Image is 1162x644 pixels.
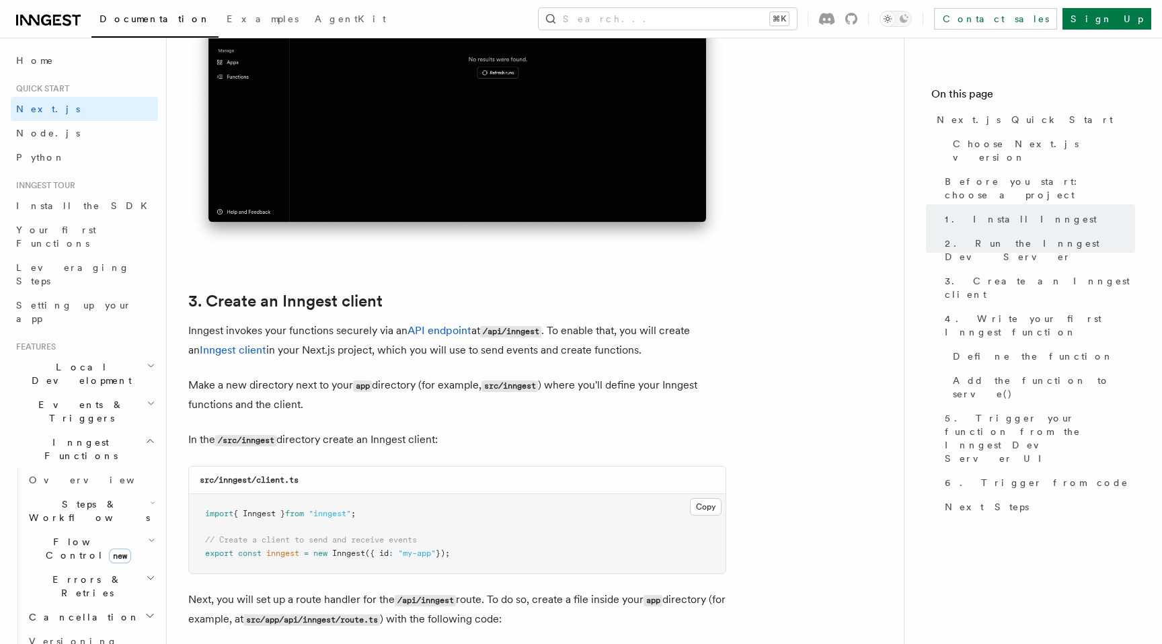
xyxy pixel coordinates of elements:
code: src/inngest/client.ts [200,475,299,485]
span: Python [16,152,65,163]
span: export [205,549,233,558]
code: /src/inngest [215,435,276,446]
a: 1. Install Inngest [939,207,1135,231]
span: Next Steps [945,500,1029,514]
span: 1. Install Inngest [945,212,1097,226]
span: Setting up your app [16,300,132,324]
span: = [304,549,309,558]
span: const [238,549,262,558]
a: Install the SDK [11,194,158,218]
h4: On this page [931,86,1135,108]
code: /api/inngest [395,595,456,606]
span: }); [436,549,450,558]
span: Inngest Functions [11,436,145,462]
span: Install the SDK [16,200,155,211]
span: Features [11,341,56,352]
span: Choose Next.js version [953,137,1135,164]
span: : [389,549,393,558]
span: inngest [266,549,299,558]
button: Local Development [11,355,158,393]
span: // Create a client to send and receive events [205,535,417,545]
span: import [205,509,233,518]
span: Add the function to serve() [953,374,1135,401]
a: Define the function [947,344,1135,368]
span: Next.js [16,104,80,114]
a: Leveraging Steps [11,255,158,293]
span: 2. Run the Inngest Dev Server [945,237,1135,264]
a: Sign Up [1062,8,1151,30]
span: Examples [227,13,299,24]
a: 3. Create an Inngest client [939,269,1135,307]
span: ; [351,509,356,518]
span: "inngest" [309,509,351,518]
span: Errors & Retries [24,573,146,600]
code: /api/inngest [480,326,541,337]
p: Make a new directory next to your directory (for example, ) where you'll define your Inngest func... [188,376,726,414]
span: Inngest tour [11,180,75,191]
span: Leveraging Steps [16,262,130,286]
span: ({ id [365,549,389,558]
code: src/app/api/inngest/route.ts [243,614,380,626]
p: Next, you will set up a route handler for the route. To do so, create a file inside your director... [188,590,726,629]
a: Inngest client [200,344,266,356]
p: Inngest invokes your functions securely via an at . To enable that, you will create an in your Ne... [188,321,726,360]
a: 3. Create an Inngest client [188,292,383,311]
span: { Inngest } [233,509,285,518]
a: Contact sales [934,8,1057,30]
span: Before you start: choose a project [945,175,1135,202]
span: Flow Control [24,535,148,562]
button: Steps & Workflows [24,492,158,530]
a: Before you start: choose a project [939,169,1135,207]
button: Inngest Functions [11,430,158,468]
span: 3. Create an Inngest client [945,274,1135,301]
span: AgentKit [315,13,386,24]
a: Examples [219,4,307,36]
a: Python [11,145,158,169]
a: 2. Run the Inngest Dev Server [939,231,1135,269]
a: Choose Next.js version [947,132,1135,169]
span: Define the function [953,350,1114,363]
span: Steps & Workflows [24,497,150,524]
a: Documentation [91,4,219,38]
button: Cancellation [24,605,158,629]
span: Documentation [100,13,210,24]
code: app [644,595,662,606]
a: AgentKit [307,4,394,36]
kbd: ⌘K [770,12,789,26]
button: Search...⌘K [539,8,797,30]
span: Home [16,54,54,67]
span: new [109,549,131,563]
span: from [285,509,304,518]
code: src/inngest [481,380,538,392]
a: 6. Trigger from code [939,471,1135,495]
a: Add the function to serve() [947,368,1135,406]
span: 6. Trigger from code [945,476,1128,489]
button: Toggle dark mode [880,11,912,27]
span: Node.js [16,128,80,138]
a: 4. Write your first Inngest function [939,307,1135,344]
span: Your first Functions [16,225,96,249]
span: "my-app" [398,549,436,558]
a: Next.js Quick Start [931,108,1135,132]
a: Home [11,48,158,73]
a: Node.js [11,121,158,145]
span: 5. Trigger your function from the Inngest Dev Server UI [945,411,1135,465]
a: Setting up your app [11,293,158,331]
code: app [353,380,372,392]
a: Overview [24,468,158,492]
span: Quick start [11,83,69,94]
span: Next.js Quick Start [937,113,1113,126]
a: Next Steps [939,495,1135,519]
span: Events & Triggers [11,398,147,425]
a: 5. Trigger your function from the Inngest Dev Server UI [939,406,1135,471]
a: API endpoint [408,324,471,337]
span: Cancellation [24,610,140,624]
span: 4. Write your first Inngest function [945,312,1135,339]
button: Copy [690,498,722,516]
button: Errors & Retries [24,567,158,605]
a: Your first Functions [11,218,158,255]
button: Flow Controlnew [24,530,158,567]
span: Inngest [332,549,365,558]
span: Local Development [11,360,147,387]
span: Overview [29,475,167,485]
